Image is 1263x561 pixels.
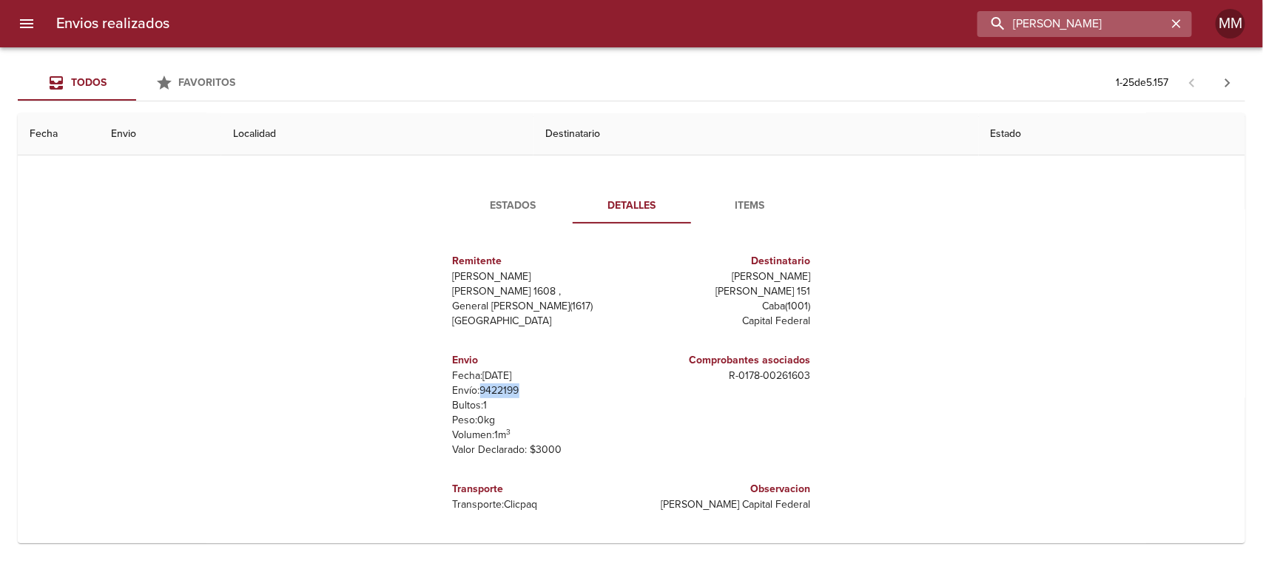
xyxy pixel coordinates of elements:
p: R - 0178 - 00261603 [638,369,811,383]
p: 1 - 25 de 5.157 [1116,75,1168,90]
span: Favoritos [179,76,236,89]
h6: Remitente [453,253,626,269]
span: Detalles [582,197,682,215]
th: Localidad [221,113,533,155]
span: Items [700,197,801,215]
th: Fecha [18,113,99,155]
th: Destinatario [533,113,979,155]
span: Estados [463,197,564,215]
p: [PERSON_NAME] [638,269,811,284]
h6: Destinatario [638,253,811,269]
p: Envío: 9422199 [453,383,626,398]
span: Todos [71,76,107,89]
p: [PERSON_NAME] 1608 , [453,284,626,299]
p: [PERSON_NAME] 151 [638,284,811,299]
p: Peso: 0 kg [453,413,626,428]
p: [GEOGRAPHIC_DATA] [453,314,626,329]
sup: 3 [507,427,511,437]
div: Tabs detalle de guia [454,188,809,224]
p: Caba ( 1001 ) [638,299,811,314]
h6: Observacion [638,481,811,497]
h6: Transporte [453,481,626,497]
p: Capital Federal [638,314,811,329]
button: menu [9,6,44,41]
p: Fecha: [DATE] [453,369,626,383]
h6: Envio [453,352,626,369]
div: Tabs Envios [18,65,255,101]
th: Envio [99,113,221,155]
th: Estado [979,113,1245,155]
p: General [PERSON_NAME] ( 1617 ) [453,299,626,314]
input: buscar [977,11,1167,37]
p: Bultos: 1 [453,398,626,413]
h6: Comprobantes asociados [638,352,811,369]
span: Pagina anterior [1174,75,1210,90]
p: [PERSON_NAME] [453,269,626,284]
h6: Envios realizados [56,12,169,36]
p: Valor Declarado: $ 3000 [453,443,626,457]
span: Pagina siguiente [1210,65,1245,101]
div: MM [1216,9,1245,38]
div: Abrir información de usuario [1216,9,1245,38]
p: [PERSON_NAME] Capital Federal [638,497,811,512]
p: Volumen: 1 m [453,428,626,443]
p: Transporte: Clicpaq [453,497,626,512]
